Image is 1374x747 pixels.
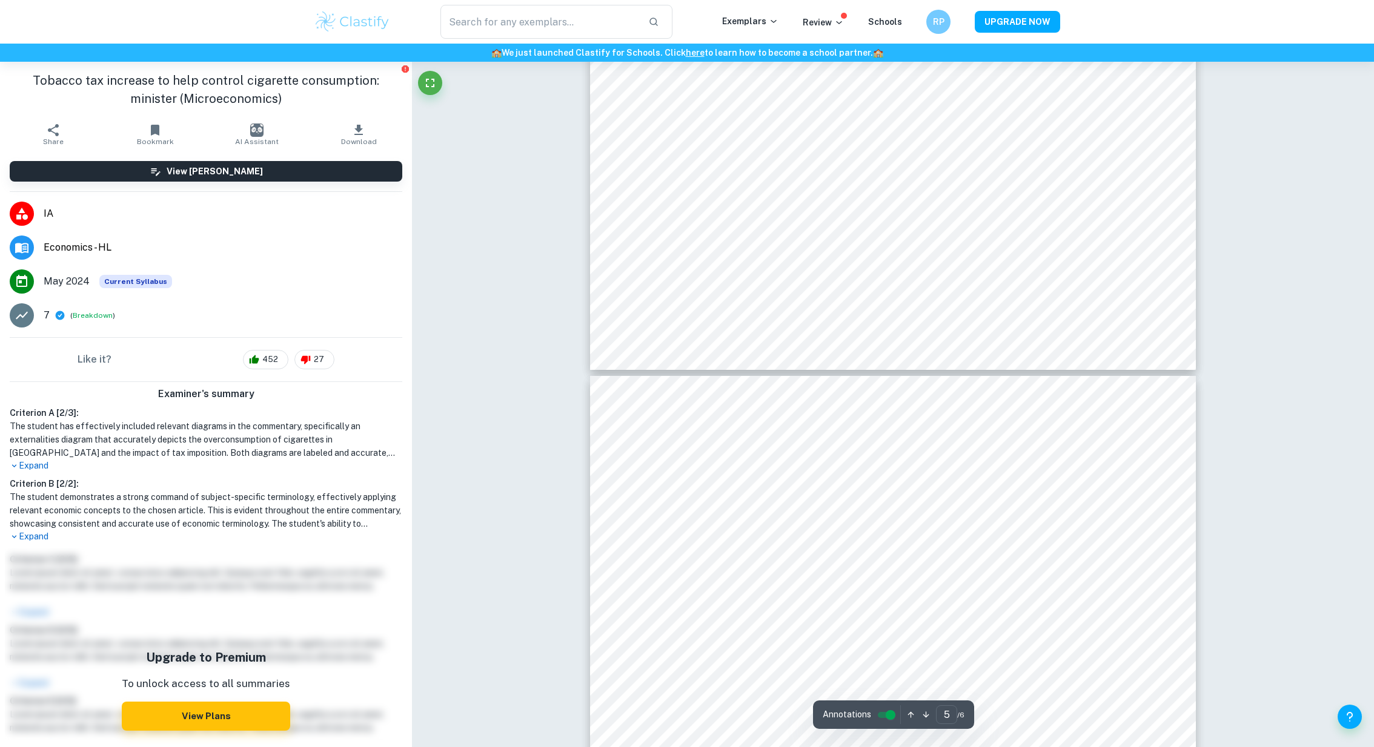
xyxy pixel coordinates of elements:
[250,123,264,137] img: AI Assistant
[686,48,705,58] a: here
[70,310,115,321] span: ( )
[10,530,402,543] p: Expand
[440,5,639,39] input: Search for any exemplars...
[243,350,288,369] div: 452
[256,354,285,366] span: 452
[308,117,410,151] button: Download
[73,310,113,321] button: Breakdown
[975,11,1060,33] button: UPGRADE NOW
[957,709,964,720] span: / 6
[10,406,402,420] h6: Criterion A [ 2 / 3 ]:
[294,350,334,369] div: 27
[122,702,290,731] button: View Plans
[418,71,442,95] button: Fullscreen
[122,676,290,692] p: To unlock access to all summaries
[823,708,871,721] span: Annotations
[99,275,172,288] div: This exemplar is based on the current syllabus. Feel free to refer to it for inspiration/ideas wh...
[167,165,263,178] h6: View [PERSON_NAME]
[44,274,90,289] span: May 2024
[44,308,50,323] p: 7
[44,206,402,221] span: IA
[307,354,331,366] span: 27
[104,117,206,151] button: Bookmark
[122,648,290,666] h5: Upgrade to Premium
[2,46,1372,59] h6: We just launched Clastify for Schools. Click to learn how to become a school partner.
[491,48,502,58] span: 🏫
[5,387,407,401] h6: Examiner's summary
[314,10,391,34] img: Clastify logo
[926,10,951,34] button: RP
[10,161,402,182] button: View [PERSON_NAME]
[2,117,104,151] button: Share
[341,137,377,146] span: Download
[78,352,111,367] h6: Like it?
[10,420,402,459] h1: The student has effectively included relevant diagrams in the commentary, specifically an externa...
[99,275,172,288] span: Current Syllabus
[803,16,844,29] p: Review
[43,137,64,146] span: Share
[400,64,410,73] button: Report issue
[932,15,946,28] h6: RP
[10,490,402,530] h1: The student demonstrates a strong command of subject-specific terminology, effectively applying r...
[10,477,402,490] h6: Criterion B [ 2 / 2 ]:
[235,137,279,146] span: AI Assistant
[10,459,402,472] p: Expand
[873,48,883,58] span: 🏫
[868,17,902,27] a: Schools
[722,15,778,28] p: Exemplars
[1338,705,1362,729] button: Help and Feedback
[44,240,402,255] span: Economics - HL
[137,137,174,146] span: Bookmark
[10,71,402,108] h1: Tobacco tax increase to help control cigarette consumption: minister (Microeconomics)
[206,117,308,151] button: AI Assistant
